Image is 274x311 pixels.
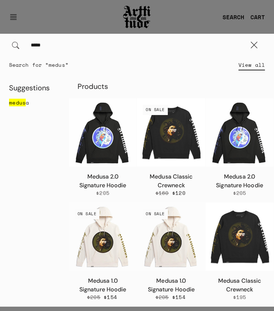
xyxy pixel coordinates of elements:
a: Medusa 1.0 Signature HoodieMedusa 1.0 Signature Hoodie [69,202,137,271]
span: $154 [104,294,117,300]
span: On sale [75,209,100,219]
span: $205 [87,294,100,300]
h2: Suggestions [9,83,60,93]
img: Medusa Classic Crewneck [137,98,205,167]
span: $205 [96,190,109,196]
span: On sale [143,105,168,115]
span: $205 [233,190,246,196]
a: Medusa 1.0 Signature Hoodie [79,277,126,293]
span: $120 [172,190,186,196]
img: Medusa 2.0 Signature Hoodie [205,98,274,167]
span: $160 [155,190,169,196]
a: Medusa 2.0 Signature HoodieMedusa 2.0 Signature Hoodie [69,98,137,167]
a: Search for “medus” [9,61,68,69]
a: Medusa 2.0 Signature Hoodie [79,173,126,189]
img: Medusa 2.0 Signature Hoodie [69,98,137,167]
img: Medusa 1.0 Signature Hoodie [137,202,205,271]
a: Medusa 1.0 Signature Hoodie [148,277,195,293]
input: Search... [26,37,246,53]
span: View all [238,61,265,69]
a: Medusa 2.0 Signature Hoodie [216,173,263,189]
a: Medusa Classic CrewneckMedusa Classic Crewneck [205,202,274,271]
span: a [26,99,29,106]
button: Close [246,37,262,53]
span: On sale [143,209,168,219]
a: Medusa Classic CrewneckMedusa Classic Crewneck [137,98,205,167]
img: Medusa 1.0 Signature Hoodie [69,202,137,271]
a: View all [238,57,265,73]
a: Medusa Classic Crewneck [150,173,192,189]
a: Medusa Classic Crewneck [218,277,261,293]
a: medusa [9,98,60,107]
a: Medusa 1.0 Signature HoodieMedusa 1.0 Signature Hoodie [137,202,205,271]
h2: Products [69,75,274,98]
a: Medusa 2.0 Signature HoodieMedusa 2.0 Signature Hoodie [205,98,274,167]
span: $154 [172,294,186,300]
span: $195 [233,294,246,300]
mark: medus [9,99,26,106]
span: $205 [155,294,169,300]
img: Medusa Classic Crewneck [205,202,274,271]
